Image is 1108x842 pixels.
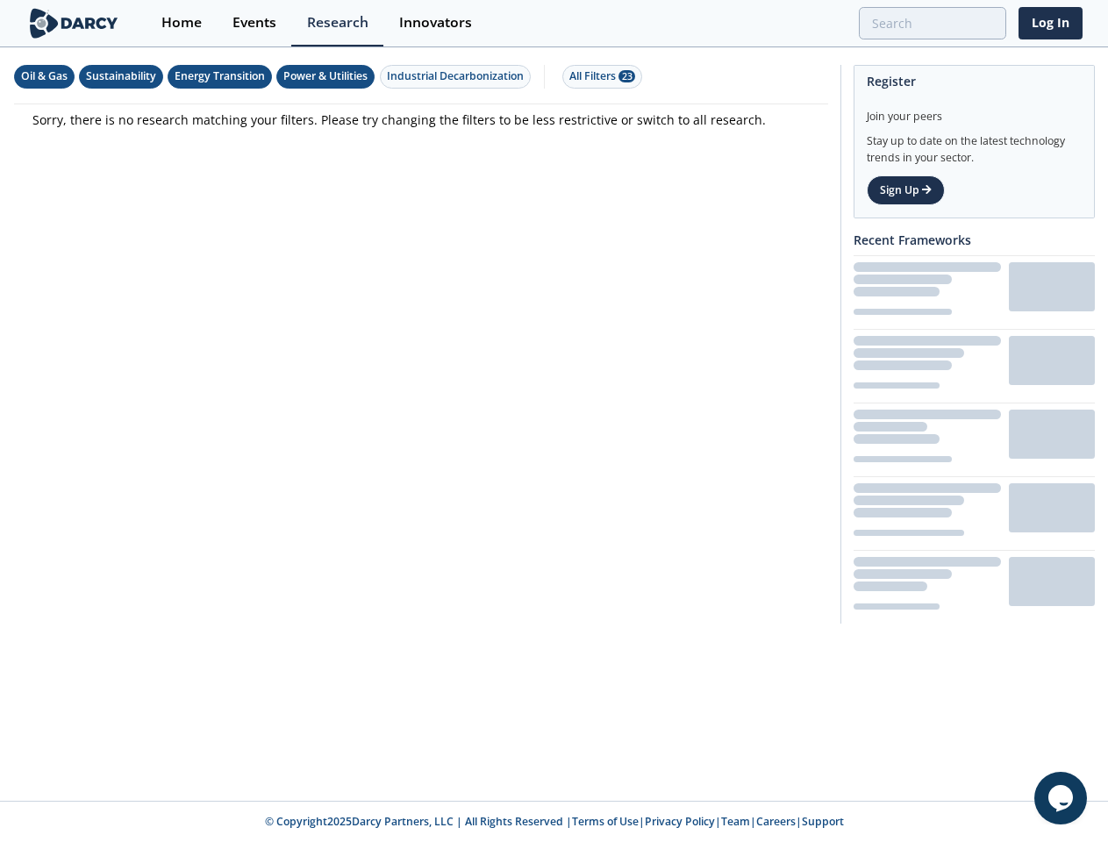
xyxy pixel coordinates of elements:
[232,16,276,30] div: Events
[399,16,472,30] div: Innovators
[1019,7,1083,39] a: Log In
[859,7,1006,39] input: Advanced Search
[79,65,163,89] button: Sustainability
[161,16,202,30] div: Home
[387,68,524,84] div: Industrial Decarbonization
[86,68,156,84] div: Sustainability
[721,814,750,829] a: Team
[867,66,1082,96] div: Register
[307,16,368,30] div: Research
[276,65,375,89] button: Power & Utilities
[380,65,531,89] button: Industrial Decarbonization
[130,814,979,830] p: © Copyright 2025 Darcy Partners, LLC | All Rights Reserved | | | | |
[802,814,844,829] a: Support
[867,96,1082,125] div: Join your peers
[283,68,368,84] div: Power & Utilities
[21,68,68,84] div: Oil & Gas
[572,814,639,829] a: Terms of Use
[618,70,635,82] span: 23
[168,65,272,89] button: Energy Transition
[14,65,75,89] button: Oil & Gas
[867,175,945,205] a: Sign Up
[26,8,122,39] img: logo-wide.svg
[562,65,642,89] button: All Filters 23
[32,111,810,129] p: Sorry, there is no research matching your filters. Please try changing the filters to be less res...
[756,814,796,829] a: Careers
[645,814,715,829] a: Privacy Policy
[854,225,1095,255] div: Recent Frameworks
[1034,772,1090,824] iframe: chat widget
[569,68,635,84] div: All Filters
[867,125,1082,166] div: Stay up to date on the latest technology trends in your sector.
[175,68,265,84] div: Energy Transition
